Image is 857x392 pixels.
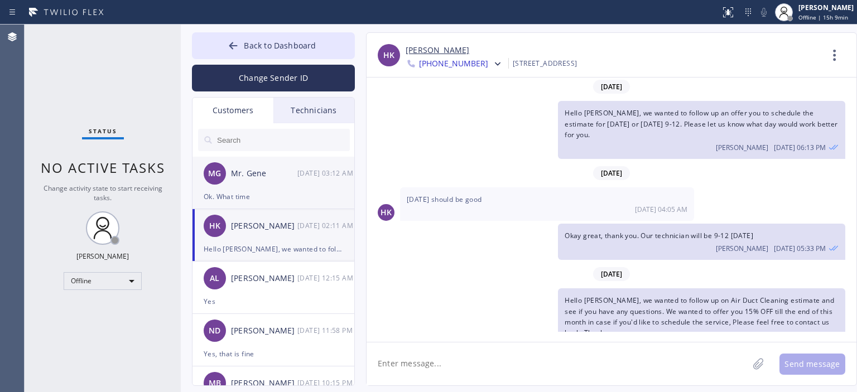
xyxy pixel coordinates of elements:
div: 09/04/2025 9:11 AM [297,219,355,232]
div: Hello [PERSON_NAME], we wanted to follow up on Air Duct Cleaning estimate and see if you have any... [204,243,343,255]
span: [PERSON_NAME] [716,143,768,152]
span: HK [381,206,392,219]
div: [PERSON_NAME] [231,377,297,390]
button: Back to Dashboard [192,32,355,59]
div: Customers [192,98,273,123]
span: Status [89,127,117,135]
div: [PERSON_NAME] [231,272,297,285]
span: Change activity state to start receiving tasks. [44,183,162,202]
span: HK [383,49,394,62]
div: 09/03/2025 9:33 AM [558,224,845,260]
div: [PERSON_NAME] [231,325,297,337]
span: [DATE] [593,166,630,180]
span: Hello [PERSON_NAME], we wanted to follow up an offer you to schedule the estimate for [DATE] or [... [565,108,837,139]
div: [PERSON_NAME] [231,220,297,233]
span: AL [210,272,219,285]
div: 09/02/2025 9:13 AM [558,101,845,159]
span: [DATE] 05:33 PM [774,244,826,253]
div: [STREET_ADDRESS] [513,57,577,70]
div: Mr. Gene [231,167,297,180]
div: 09/04/2025 9:58 AM [297,324,355,337]
span: [PERSON_NAME] [716,244,768,253]
div: Yes, that is fine [204,347,343,360]
div: 09/03/2025 9:05 AM [400,187,694,221]
div: Technicians [273,98,354,123]
span: ND [209,325,220,337]
span: [DATE] [593,267,630,281]
a: [PERSON_NAME] [406,44,469,57]
span: [DATE] 06:13 PM [774,143,826,152]
span: [PHONE_NUMBER] [419,58,488,71]
span: [DATE] should be good [407,195,482,204]
span: Back to Dashboard [244,40,316,51]
div: 09/04/2025 9:11 AM [558,288,845,357]
div: Yes [204,295,343,308]
span: Okay great, thank you. Our technician will be 9-12 [DATE] [565,231,753,240]
span: [DATE] 04:05 AM [635,205,687,214]
div: Offline [64,272,142,290]
span: Hello [PERSON_NAME], we wanted to follow up on Air Duct Cleaning estimate and see if you have any... [565,296,834,337]
span: No active tasks [41,158,165,177]
span: Offline | 15h 9min [798,13,848,21]
input: Search [216,129,350,151]
div: Ok. What time [204,190,343,203]
span: [DATE] [593,80,630,94]
button: Change Sender ID [192,65,355,91]
button: Send message [779,354,845,375]
div: [PERSON_NAME] [76,251,129,261]
div: [PERSON_NAME] [798,3,854,12]
span: HK [209,220,220,233]
span: MG [208,167,221,180]
button: Mute [756,4,772,20]
div: 09/04/2025 9:15 AM [297,376,355,389]
div: 09/05/2025 9:12 AM [297,167,355,180]
div: 09/04/2025 9:15 AM [297,272,355,284]
span: MB [209,377,221,390]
